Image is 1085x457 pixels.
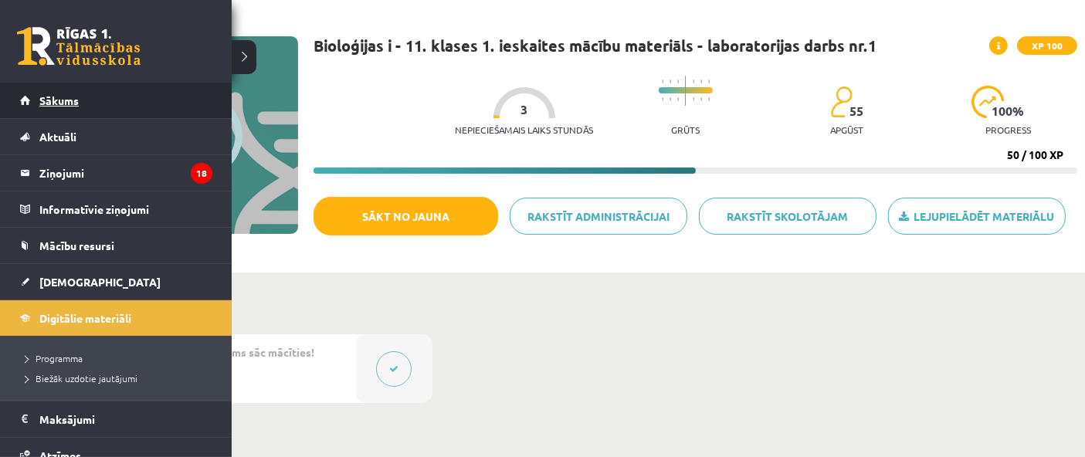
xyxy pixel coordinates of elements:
a: Maksājumi [20,401,212,437]
a: [DEMOGRAPHIC_DATA] [20,264,212,300]
img: icon-short-line-57e1e144782c952c97e751825c79c345078a6d821885a25fce030b3d8c18986b.svg [677,97,679,101]
span: 55 [849,104,863,118]
img: icon-short-line-57e1e144782c952c97e751825c79c345078a6d821885a25fce030b3d8c18986b.svg [662,97,663,101]
a: Informatīvie ziņojumi [20,191,212,227]
span: 100 % [992,104,1025,118]
span: XP 100 [1017,36,1077,55]
a: Digitālie materiāli [20,300,212,336]
span: Sākums [39,93,79,107]
img: students-c634bb4e5e11cddfef0936a35e636f08e4e9abd3cc4e673bd6f9a4125e45ecb1.svg [830,86,853,118]
a: Mācību resursi [20,228,212,263]
p: apgūst [830,124,863,135]
img: icon-short-line-57e1e144782c952c97e751825c79c345078a6d821885a25fce030b3d8c18986b.svg [693,80,694,83]
i: 18 [191,163,212,184]
span: Aktuāli [39,130,76,144]
button: Sākt no jauna [314,197,498,235]
p: Grūts [671,124,700,135]
img: icon-short-line-57e1e144782c952c97e751825c79c345078a6d821885a25fce030b3d8c18986b.svg [677,80,679,83]
legend: Maksājumi [39,401,212,437]
span: Mācību resursi [39,239,114,252]
img: icon-short-line-57e1e144782c952c97e751825c79c345078a6d821885a25fce030b3d8c18986b.svg [700,80,702,83]
span: Digitālie materiāli [39,311,131,325]
a: Rakstīt administrācijai [510,198,687,235]
p: progress [985,124,1031,135]
img: icon-short-line-57e1e144782c952c97e751825c79c345078a6d821885a25fce030b3d8c18986b.svg [708,80,710,83]
a: Rīgas 1. Tālmācības vidusskola [17,27,141,66]
img: icon-short-line-57e1e144782c952c97e751825c79c345078a6d821885a25fce030b3d8c18986b.svg [700,97,702,101]
span: 3 [520,103,527,117]
img: icon-short-line-57e1e144782c952c97e751825c79c345078a6d821885a25fce030b3d8c18986b.svg [708,97,710,101]
span: [DEMOGRAPHIC_DATA] [39,275,161,289]
span: Biežāk uzdotie jautājumi [19,372,137,384]
img: icon-long-line-d9ea69661e0d244f92f715978eff75569469978d946b2353a9bb055b3ed8787d.svg [685,76,687,106]
a: Ziņojumi18 [20,155,212,191]
a: Aktuāli [20,119,212,154]
a: Lejupielādēt materiālu [888,198,1066,235]
a: Rakstīt skolotājam [699,198,876,235]
a: Biežāk uzdotie jautājumi [19,371,216,385]
legend: Ziņojumi [39,155,212,191]
img: icon-progress-161ccf0a02000e728c5f80fcf4c31c7af3da0e1684b2b1d7c360e028c24a22f1.svg [971,86,1005,118]
img: icon-short-line-57e1e144782c952c97e751825c79c345078a6d821885a25fce030b3d8c18986b.svg [693,97,694,101]
a: Programma [19,351,216,365]
p: Nepieciešamais laiks stundās [455,124,593,135]
span: Pirms sāc mācīties! [217,345,314,359]
legend: Informatīvie ziņojumi [39,191,212,227]
a: Sākums [20,83,212,118]
img: icon-short-line-57e1e144782c952c97e751825c79c345078a6d821885a25fce030b3d8c18986b.svg [670,97,671,101]
img: icon-short-line-57e1e144782c952c97e751825c79c345078a6d821885a25fce030b3d8c18986b.svg [670,80,671,83]
h1: Bioloģijas i - 11. klases 1. ieskaites mācību materiāls - laboratorijas darbs nr.1 [314,36,876,55]
span: Programma [19,352,83,364]
img: icon-short-line-57e1e144782c952c97e751825c79c345078a6d821885a25fce030b3d8c18986b.svg [662,80,663,83]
